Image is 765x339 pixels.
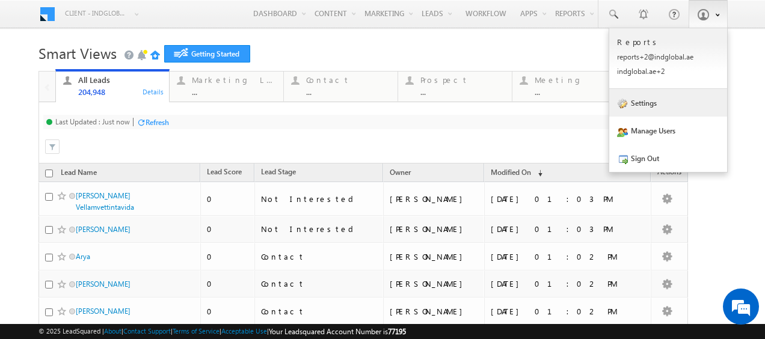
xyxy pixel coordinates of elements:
div: 0 [207,251,249,262]
a: Manage Users [609,117,727,144]
a: Prospect... [398,72,512,102]
div: Details [142,86,165,97]
span: Lead Score [207,167,242,176]
div: 0 [207,306,249,317]
div: Contact [306,75,390,85]
a: Getting Started [164,45,250,63]
a: Terms of Service [173,327,220,335]
a: Lead Score [201,165,248,181]
a: Acceptable Use [221,327,267,335]
span: (sorted descending) [533,168,542,178]
div: Refresh [146,118,169,127]
span: 77195 [388,327,406,336]
span: © 2025 LeadSquared | | | | | [38,326,406,337]
div: [PERSON_NAME] [390,278,479,289]
div: Contact [261,306,378,317]
a: Arya [76,252,90,261]
a: [PERSON_NAME] [76,307,131,316]
a: Contact... [283,72,398,102]
div: 0 [207,224,249,234]
div: [DATE] 01:02 PM [491,306,645,317]
a: [PERSON_NAME] [76,279,131,289]
a: [PERSON_NAME] [76,225,131,234]
a: [PERSON_NAME] Vellamvettintavida [76,191,134,212]
div: [DATE] 01:03 PM [491,224,645,234]
span: Actions [651,165,687,181]
span: Smart Views [38,43,117,63]
div: All Leads [78,75,162,85]
a: All Leads204,948Details [55,69,170,103]
div: 0 [207,194,249,204]
div: Meeting [535,75,619,85]
a: Lead Name [55,166,103,182]
div: [PERSON_NAME] [390,306,479,317]
span: Client - indglobal2 (77195) [65,7,128,19]
a: Settings [609,89,727,117]
div: [PERSON_NAME] [390,224,479,234]
a: Modified On (sorted descending) [485,165,548,181]
div: Not Interested [261,224,378,234]
a: Marketing Leads... [169,72,284,102]
div: ... [535,87,619,96]
span: Modified On [491,168,531,177]
div: Marketing Leads [192,75,276,85]
div: Not Interested [261,194,378,204]
div: ... [420,87,505,96]
a: Lead Stage [255,165,302,181]
span: Your Leadsquared Account Number is [269,327,406,336]
div: [PERSON_NAME] [390,194,479,204]
div: Prospect [420,75,505,85]
a: Contact Support [123,327,171,335]
div: [DATE] 01:02 PM [491,278,645,289]
div: Last Updated : Just now [55,117,130,126]
a: Meeting... [512,72,627,102]
a: About [104,327,121,335]
div: 0 [207,278,249,289]
p: indgl obal. ae+2 [617,67,719,76]
div: Contact [261,278,378,289]
div: ... [306,87,390,96]
input: Check all records [45,169,53,177]
a: Sign Out [609,144,727,172]
span: Owner [390,168,411,177]
div: [PERSON_NAME] [390,251,479,262]
div: Contact [261,251,378,262]
p: repor ts+2@ indgl obal. ae [617,52,719,61]
div: [DATE] 01:02 PM [491,251,645,262]
a: Reports reports+2@indglobal.ae indglobal.ae+2 [609,28,727,89]
div: 204,948 [78,87,162,96]
div: ... [192,87,276,96]
span: Lead Stage [261,167,296,176]
p: Reports [617,37,719,47]
div: [DATE] 01:03 PM [491,194,645,204]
